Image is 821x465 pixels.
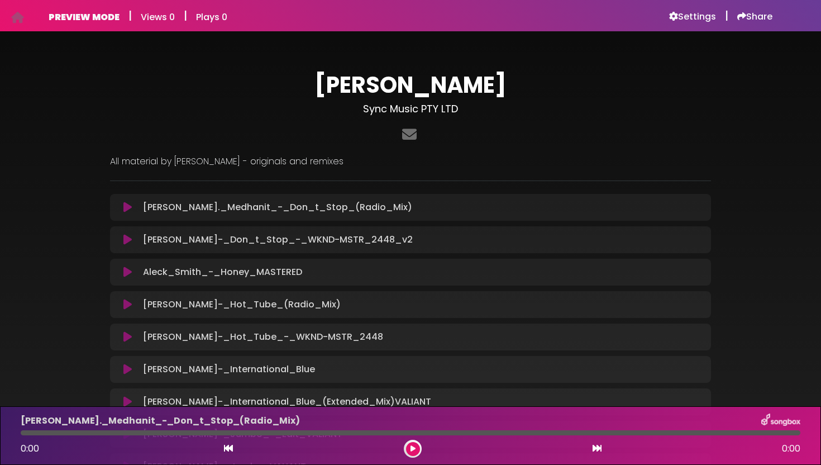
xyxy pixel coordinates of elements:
span: 0:00 [21,442,39,455]
h1: [PERSON_NAME] [110,72,711,98]
span: 0:00 [782,442,800,455]
p: [PERSON_NAME]-_Hot_Tube_(Radio_Mix) [143,298,341,311]
a: Share [737,11,772,22]
img: songbox-logo-white.png [761,414,800,428]
a: Settings [669,11,716,22]
p: Aleck_Smith_-_Honey_MASTERED [143,265,302,279]
p: All material by [PERSON_NAME] - originals and remixes [110,155,711,168]
h6: Plays 0 [196,12,227,22]
p: [PERSON_NAME]-_International_Blue [143,363,315,376]
h6: PREVIEW MODE [49,12,120,22]
p: [PERSON_NAME]-_Hot_Tube_-_WKND-MSTR_2448 [143,330,383,344]
p: [PERSON_NAME]-_International_Blue_(Extended_Mix)VALIANT [143,395,431,409]
h5: | [128,9,132,22]
h5: | [725,9,728,22]
h6: Views 0 [141,12,175,22]
p: [PERSON_NAME]._Medhanit_-_Don_t_Stop_(Radio_Mix) [143,201,412,214]
h3: Sync Music PTY LTD [110,103,711,115]
p: [PERSON_NAME]._Medhanit_-_Don_t_Stop_(Radio_Mix) [21,414,300,428]
h5: | [184,9,187,22]
p: [PERSON_NAME]-_Don_t_Stop_-_WKND-MSTR_2448_v2 [143,233,413,246]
